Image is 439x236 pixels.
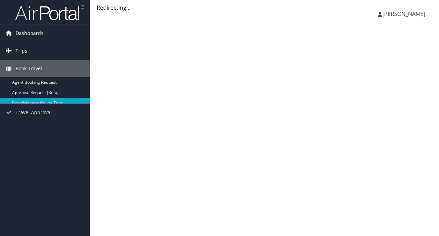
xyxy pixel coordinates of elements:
[16,104,52,121] span: Travel Approval
[378,3,432,24] a: [PERSON_NAME]
[15,4,84,21] img: airportal-logo.png
[382,10,425,18] span: [PERSON_NAME]
[16,60,42,77] span: Book Travel
[16,25,43,42] span: Dashboards
[16,42,27,60] span: Trips
[97,3,432,12] div: Redirecting...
